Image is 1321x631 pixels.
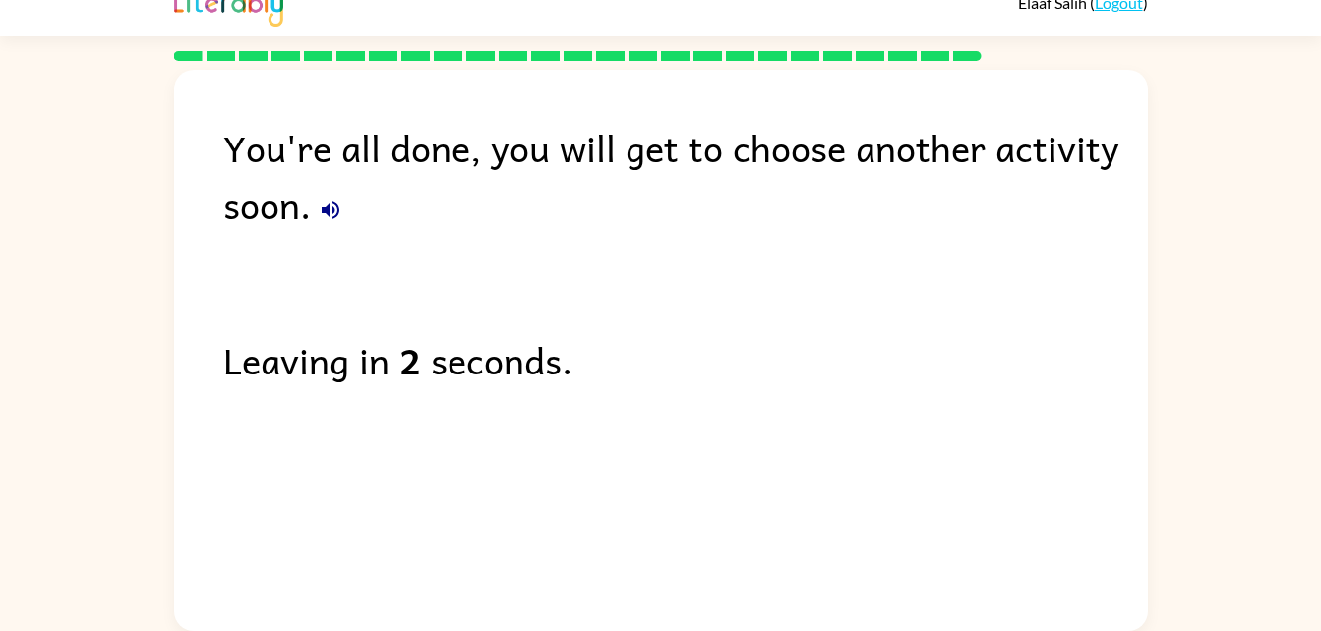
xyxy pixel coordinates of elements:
div: Leaving in seconds. [223,331,1148,388]
div: You're all done, you will get to choose another activity soon. [223,119,1148,233]
b: 2 [399,331,421,388]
